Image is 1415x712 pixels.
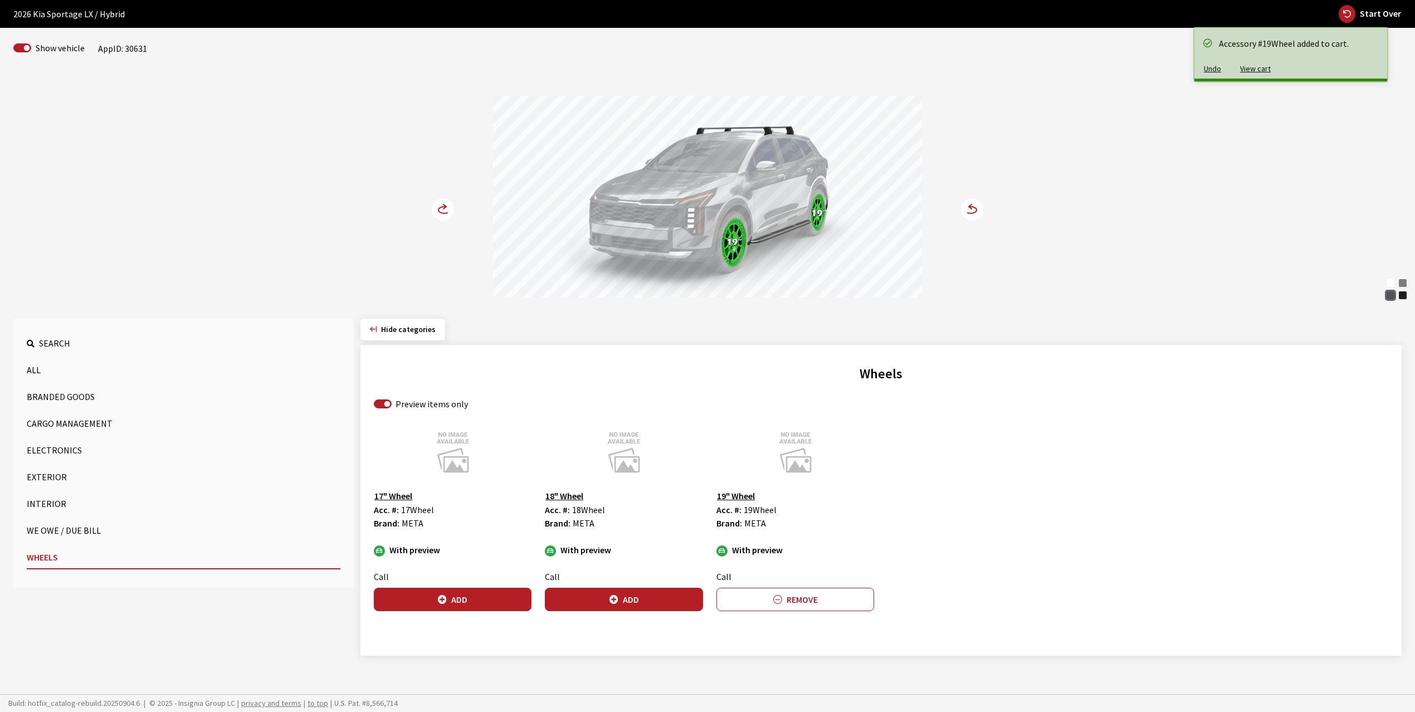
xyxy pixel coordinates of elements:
div: AppID: 30631 [98,42,147,55]
button: We Owe / Due Bill [27,519,340,542]
span: Start Over [1360,8,1401,19]
div: Snow White Pearl [1385,277,1396,289]
img: Image for 18&quot; Wheel [545,424,702,480]
button: Add [374,588,531,611]
button: Branded Goods [27,386,340,408]
span: U.S. Pat. #8,566,714 [328,698,398,708]
span: © 2025 - Insignia Group LC [149,698,235,708]
span: | [330,698,332,708]
button: Exterior [27,466,340,488]
span: Click to hide category section. [381,324,436,334]
button: Undo [1194,59,1231,79]
span: | [144,698,145,708]
img: Image for 17&quot; Wheel [374,424,531,480]
div: Fusion Black [1397,290,1408,301]
span: Search [39,338,70,349]
label: Acc. #: [545,503,570,516]
button: Start Over [1338,4,1402,23]
span: META [402,518,423,529]
div: With preview [716,543,874,557]
button: Hide categories [360,319,445,340]
span: META [744,518,766,529]
h2: Wheels [374,364,1388,384]
span: | [237,698,239,708]
button: 19" Wheel [716,489,755,503]
div: Accessory #19Wheel added to cart. [1219,37,1376,50]
span: 17Wheel [401,504,434,515]
span: 2026 Kia Sportage LX / Hybrid [13,7,125,21]
label: Brand: [545,516,570,530]
label: Show vehicle [36,41,85,55]
button: Interior [27,492,340,515]
button: Cargo Management [27,412,340,435]
button: Remove [716,588,874,611]
div: Gravity Gray [1385,290,1396,301]
div: With preview [374,543,531,557]
img: Image for 19&quot; Wheel [716,424,874,480]
label: Brand: [374,516,399,530]
button: View cart [1231,59,1280,79]
span: 18Wheel [572,504,605,515]
label: Acc. #: [374,503,399,516]
a: to top [308,698,328,708]
button: 17" Wheel [374,489,413,503]
label: Call [716,570,731,583]
span: Build: hotfix_catalog-rebuild.20250904.6 [8,698,140,708]
div: Steel Gray [1397,277,1408,289]
label: Call [545,570,560,583]
label: Brand: [716,516,742,530]
span: | [304,698,305,708]
label: Acc. #: [716,503,741,516]
button: 18" Wheel [545,489,584,503]
span: META [573,518,594,529]
button: Add [545,588,702,611]
div: With preview [545,543,702,557]
span: 19Wheel [744,504,777,515]
a: privacy and terms [241,698,301,708]
label: Call [374,570,389,583]
button: All [27,359,340,381]
label: Preview items only [396,397,468,411]
button: Wheels [27,546,340,569]
button: Electronics [27,439,340,461]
